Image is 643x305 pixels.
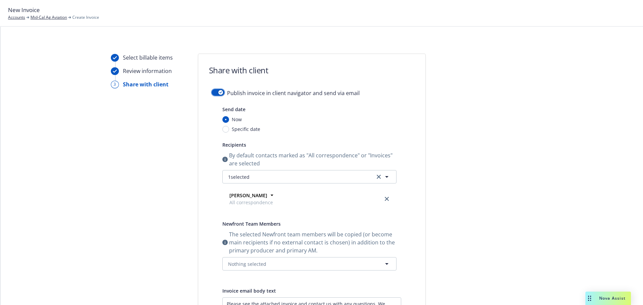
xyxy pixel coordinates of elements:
[123,54,173,62] div: Select billable items
[72,14,99,20] span: Create Invoice
[383,195,391,203] a: close
[222,116,229,123] input: Now
[222,221,281,227] span: Newfront Team Members
[585,292,631,305] button: Nova Assist
[229,199,273,206] span: All correspondence
[222,288,276,294] span: Invoice email body text
[222,126,229,133] input: Specific date
[228,260,266,268] span: Nothing selected
[229,151,397,167] span: By default contacts marked as "All correspondence" or "Invoices" are selected
[222,170,397,183] button: 1selectedclear selection
[8,14,25,20] a: Accounts
[599,295,626,301] span: Nova Assist
[232,116,242,123] span: Now
[229,230,397,254] span: The selected Newfront team members will be copied (or become main recipients if no external conta...
[375,173,383,181] a: clear selection
[228,173,249,180] span: 1 selected
[222,257,397,271] button: Nothing selected
[111,81,119,88] div: 3
[585,292,594,305] div: Drag to move
[123,80,168,88] div: Share with client
[30,14,67,20] a: Mid-Cal Ag Aviation
[232,126,260,133] span: Specific date
[227,89,360,97] span: Publish invoice in client navigator and send via email
[8,6,40,14] span: New Invoice
[123,67,172,75] div: Review information
[222,106,245,112] span: Send date
[209,65,269,76] h1: Share with client
[229,192,267,199] strong: [PERSON_NAME]
[222,142,246,148] span: Recipients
